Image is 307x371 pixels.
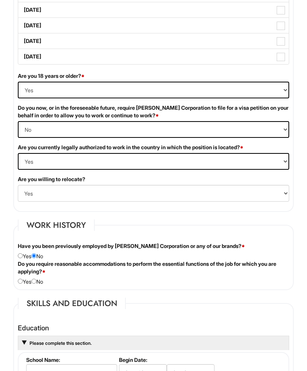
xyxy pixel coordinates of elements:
label: Are you currently legally authorized to work in the country in which the position is located? [18,144,243,151]
div: Yes No [12,242,295,260]
a: Please complete this section. [29,340,92,346]
label: [DATE] [18,49,289,64]
label: School Name: [26,357,116,363]
label: Are you 18 years or older? [18,72,85,80]
legend: Work History [18,219,95,231]
select: (Yes / No) [18,153,289,170]
select: (Yes / No) [18,82,289,98]
legend: Skills and Education [18,298,126,309]
label: Are you willing to relocate? [18,175,85,183]
label: [DATE] [18,18,289,33]
div: Yes No [12,260,295,286]
select: (Yes / No) [18,121,289,138]
label: Have you been previously employed by [PERSON_NAME] Corporation or any of our brands? [18,242,245,250]
label: Do you now, or in the foreseeable future, require [PERSON_NAME] Corporation to file for a visa pe... [18,104,289,119]
h4: Education [18,324,289,332]
label: [DATE] [18,33,289,49]
label: Do you require reasonable accommodations to perform the essential functions of the job for which ... [18,260,289,275]
label: Begin Date: [119,357,224,363]
select: (Yes / No) [18,185,289,202]
label: [DATE] [18,2,289,17]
